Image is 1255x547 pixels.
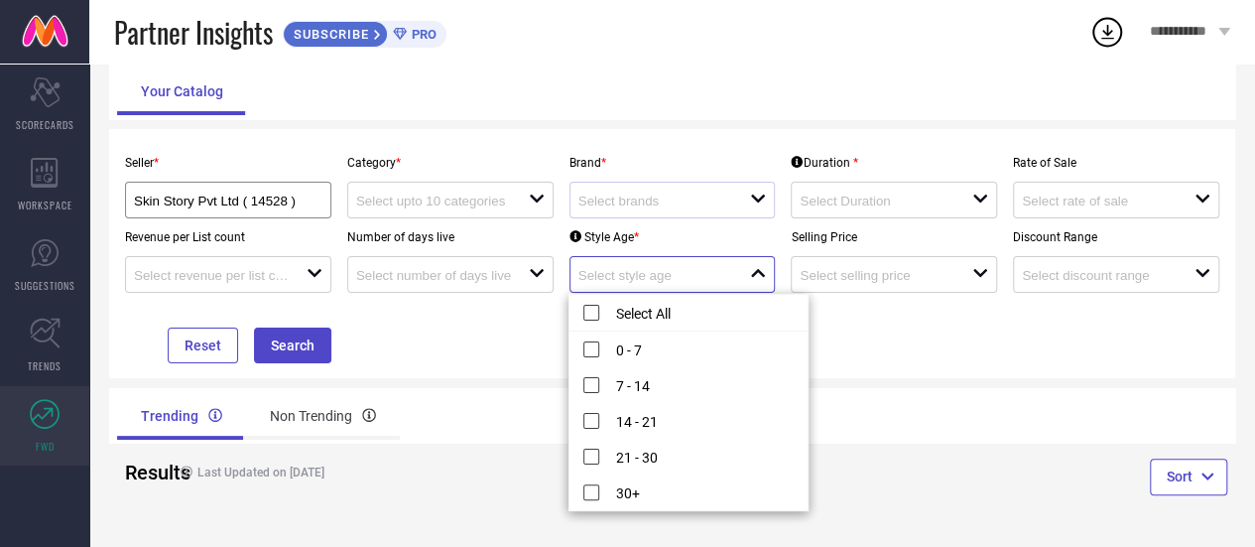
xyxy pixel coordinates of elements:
[407,27,437,42] span: PRO
[134,194,304,208] input: Select seller
[254,328,331,363] button: Search
[168,328,238,363] button: Reset
[569,332,808,367] li: 0 - 7
[125,461,155,484] h2: Results
[125,156,331,170] p: Seller
[134,268,289,283] input: Select revenue per list count
[1022,268,1177,283] input: Select discount range
[347,230,554,244] p: Number of days live
[569,156,776,170] p: Brand
[117,392,246,440] div: Trending
[1013,156,1219,170] p: Rate of Sale
[800,268,954,283] input: Select selling price
[117,68,247,115] div: Your Catalog
[569,475,808,510] li: 30+
[246,392,400,440] div: Non Trending
[347,156,554,170] p: Category
[1013,230,1219,244] p: Discount Range
[578,194,733,208] input: Select brands
[1089,14,1125,50] div: Open download list
[28,358,62,373] span: TRENDS
[36,439,55,454] span: FWD
[356,268,511,283] input: Select number of days live
[134,191,322,209] div: Skin Story Pvt Ltd ( 14528 )
[16,117,74,132] span: SCORECARDS
[578,268,733,283] input: Select style age
[791,156,857,170] div: Duration
[569,367,808,403] li: 7 - 14
[791,230,997,244] p: Selling Price
[569,230,639,244] div: Style Age
[569,439,808,475] li: 21 - 30
[569,403,808,439] li: 14 - 21
[114,12,273,53] span: Partner Insights
[1022,194,1177,208] input: Select rate of sale
[15,278,75,293] span: SUGGESTIONS
[125,230,331,244] p: Revenue per List count
[284,27,374,42] span: SUBSCRIBE
[569,295,808,332] li: Select All
[800,194,954,208] input: Select Duration
[283,16,446,48] a: SUBSCRIBEPRO
[1150,459,1227,494] button: Sort
[356,194,511,208] input: Select upto 10 categories
[171,466,611,479] h4: Last Updated on [DATE]
[18,198,72,212] span: WORKSPACE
